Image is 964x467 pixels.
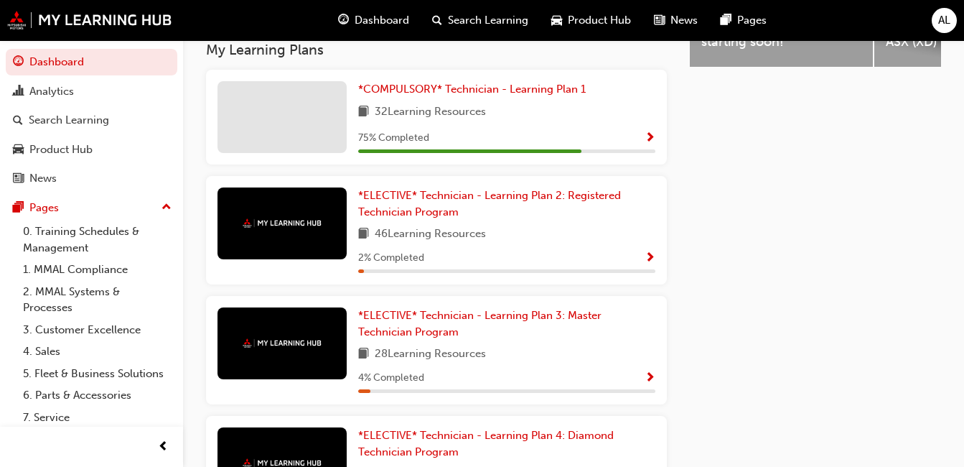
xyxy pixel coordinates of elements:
[645,252,655,265] span: Show Progress
[13,85,24,98] span: chart-icon
[358,427,655,460] a: *ELECTIVE* Technician - Learning Plan 4: Diamond Technician Program
[162,198,172,217] span: up-icon
[721,11,731,29] span: pages-icon
[355,12,409,29] span: Dashboard
[17,384,177,407] a: 6. Parts & Accessories
[645,129,655,147] button: Show Progress
[13,144,24,157] span: car-icon
[6,78,177,105] a: Analytics
[6,137,177,163] a: Product Hub
[642,6,709,35] a: news-iconNews
[432,11,442,29] span: search-icon
[17,407,177,429] a: 7. Service
[540,6,642,35] a: car-iconProduct Hub
[358,226,369,244] span: book-icon
[17,221,177,259] a: 0. Training Schedules & Management
[358,83,586,96] span: *COMPULSORY* Technician - Learning Plan 1
[645,372,655,385] span: Show Progress
[6,49,177,75] a: Dashboard
[327,6,421,35] a: guage-iconDashboard
[709,6,778,35] a: pages-iconPages
[29,112,109,129] div: Search Learning
[29,170,57,187] div: News
[568,12,631,29] span: Product Hub
[551,11,562,29] span: car-icon
[375,346,486,364] span: 28 Learning Resources
[654,11,665,29] span: news-icon
[737,12,767,29] span: Pages
[7,11,172,29] img: mmal
[645,249,655,267] button: Show Progress
[243,218,322,228] img: mmal
[448,12,528,29] span: Search Learning
[358,130,429,147] span: 75 % Completed
[932,8,957,33] button: AL
[29,142,93,158] div: Product Hub
[6,165,177,192] a: News
[338,11,349,29] span: guage-icon
[17,341,177,363] a: 4. Sales
[29,83,74,100] div: Analytics
[358,346,369,364] span: book-icon
[17,319,177,341] a: 3. Customer Excellence
[243,338,322,348] img: mmal
[645,369,655,387] button: Show Progress
[13,202,24,215] span: pages-icon
[358,189,621,218] span: *ELECTIVE* Technician - Learning Plan 2: Registered Technician Program
[358,103,369,121] span: book-icon
[358,370,424,387] span: 4 % Completed
[13,114,23,127] span: search-icon
[358,250,424,267] span: 2 % Completed
[13,172,24,185] span: news-icon
[358,429,614,458] span: *ELECTIVE* Technician - Learning Plan 4: Diamond Technician Program
[670,12,698,29] span: News
[158,438,169,456] span: prev-icon
[6,46,177,195] button: DashboardAnalyticsSearch LearningProduct HubNews
[358,308,655,340] a: *ELECTIVE* Technician - Learning Plan 3: Master Technician Program
[206,42,667,58] h3: My Learning Plans
[29,200,59,216] div: Pages
[358,188,655,220] a: *ELECTIVE* Technician - Learning Plan 2: Registered Technician Program
[17,259,177,281] a: 1. MMAL Compliance
[375,226,486,244] span: 46 Learning Resources
[645,132,655,145] span: Show Progress
[358,309,602,338] span: *ELECTIVE* Technician - Learning Plan 3: Master Technician Program
[6,195,177,221] button: Pages
[6,107,177,134] a: Search Learning
[421,6,540,35] a: search-iconSearch Learning
[17,281,177,319] a: 2. MMAL Systems & Processes
[375,103,486,121] span: 32 Learning Resources
[358,81,591,98] a: *COMPULSORY* Technician - Learning Plan 1
[938,12,950,29] span: AL
[13,56,24,69] span: guage-icon
[17,363,177,385] a: 5. Fleet & Business Solutions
